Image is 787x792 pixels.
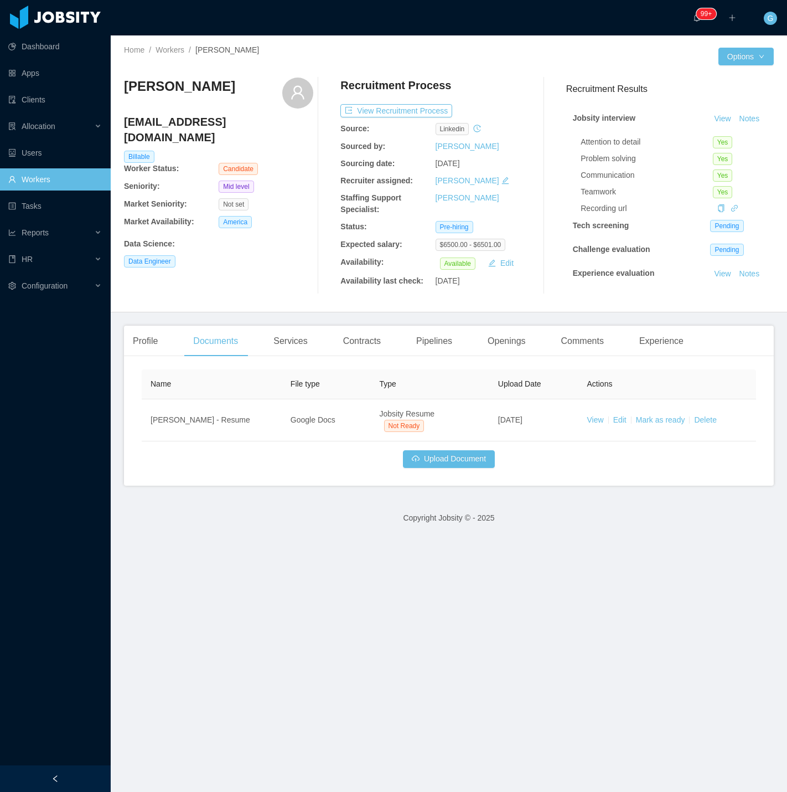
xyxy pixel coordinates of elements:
[710,269,734,278] a: View
[630,326,692,357] div: Experience
[340,276,423,285] b: Availability last check:
[710,244,743,256] span: Pending
[282,399,371,441] td: Google Docs
[8,122,16,130] i: icon: solution
[340,106,452,115] a: icon: exportView Recruitment Process
[219,181,253,193] span: Mid level
[573,114,636,122] strong: Jobsity interview
[552,326,613,357] div: Comments
[8,229,16,236] i: icon: line-chart
[484,256,518,270] button: icon: editEdit
[694,415,716,424] a: Delete
[124,239,175,248] b: Data Science :
[290,85,306,100] i: icon: user
[340,104,452,117] button: icon: exportView Recruitment Process
[184,326,247,357] div: Documents
[22,255,33,264] span: HR
[340,222,366,231] b: Status:
[22,122,55,131] span: Allocation
[436,193,499,202] a: [PERSON_NAME]
[124,151,154,163] span: Billable
[124,326,167,357] div: Profile
[728,14,736,22] i: icon: plus
[573,245,650,254] strong: Challenge evaluation
[340,240,402,249] b: Expected salary:
[8,195,102,217] a: icon: profileTasks
[8,282,16,290] i: icon: setting
[149,45,151,54] span: /
[735,293,764,306] button: Notes
[340,78,451,93] h4: Recruitment Process
[717,203,725,214] div: Copy
[710,220,743,232] span: Pending
[713,169,733,182] span: Yes
[8,255,16,263] i: icon: book
[403,450,495,468] button: icon: cloud-uploadUpload Document
[581,153,712,164] div: Problem solving
[340,124,369,133] b: Source:
[473,125,481,132] i: icon: history
[768,12,774,25] span: G
[735,268,764,281] button: Notes
[407,326,461,357] div: Pipelines
[581,203,712,214] div: Recording url
[189,45,191,54] span: /
[156,45,184,54] a: Workers
[436,142,499,151] a: [PERSON_NAME]
[384,420,424,432] span: Not Ready
[713,136,733,148] span: Yes
[613,415,627,424] a: Edit
[8,142,102,164] a: icon: robotUsers
[436,239,506,251] span: $6500.00 - $6501.00
[735,112,764,126] button: Notes
[581,186,712,198] div: Teamwork
[498,415,522,424] span: [DATE]
[581,136,712,148] div: Attention to detail
[587,379,613,388] span: Actions
[731,204,738,213] a: icon: link
[124,45,144,54] a: Home
[636,415,685,424] a: Mark as ready
[8,35,102,58] a: icon: pie-chartDashboard
[380,379,396,388] span: Type
[8,89,102,111] a: icon: auditClients
[124,199,187,208] b: Market Seniority:
[8,168,102,191] a: icon: userWorkers
[693,14,701,22] i: icon: bell
[124,164,179,173] b: Worker Status:
[195,45,259,54] span: [PERSON_NAME]
[573,269,655,277] strong: Experience evaluation
[8,62,102,84] a: icon: appstoreApps
[498,379,541,388] span: Upload Date
[340,142,385,151] b: Sourced by:
[340,176,413,185] b: Recruiter assigned:
[573,221,629,230] strong: Tech screening
[566,82,774,96] h3: Recruitment Results
[142,399,282,441] td: [PERSON_NAME] - Resume
[696,8,716,19] sup: 200
[587,415,604,424] a: View
[436,221,473,233] span: Pre-hiring
[22,281,68,290] span: Configuration
[111,499,787,537] footer: Copyright Jobsity © - 2025
[124,217,194,226] b: Market Availability:
[22,228,49,237] span: Reports
[710,114,734,123] a: View
[124,114,313,145] h4: [EMAIL_ADDRESS][DOMAIN_NAME]
[479,326,535,357] div: Openings
[340,159,395,168] b: Sourcing date:
[436,276,460,285] span: [DATE]
[124,78,235,95] h3: [PERSON_NAME]
[340,193,401,214] b: Staffing Support Specialist:
[436,176,499,185] a: [PERSON_NAME]
[151,379,171,388] span: Name
[713,186,733,198] span: Yes
[380,409,435,418] span: Jobsity Resume
[436,123,469,135] span: linkedin
[501,177,509,184] i: icon: edit
[291,379,320,388] span: File type
[219,163,258,175] span: Candidate
[124,255,175,268] span: Data Engineer
[581,169,712,181] div: Communication
[124,182,160,191] b: Seniority:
